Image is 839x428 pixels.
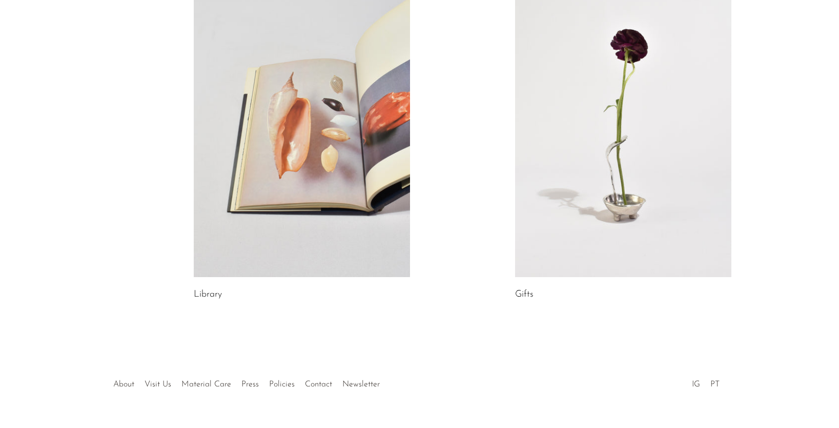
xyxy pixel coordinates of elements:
[692,380,700,388] a: IG
[710,380,720,388] a: PT
[241,380,259,388] a: Press
[113,380,134,388] a: About
[145,380,171,388] a: Visit Us
[305,380,332,388] a: Contact
[515,290,534,299] a: Gifts
[108,372,385,392] ul: Quick links
[269,380,295,388] a: Policies
[181,380,231,388] a: Material Care
[687,372,725,392] ul: Social Medias
[194,290,222,299] a: Library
